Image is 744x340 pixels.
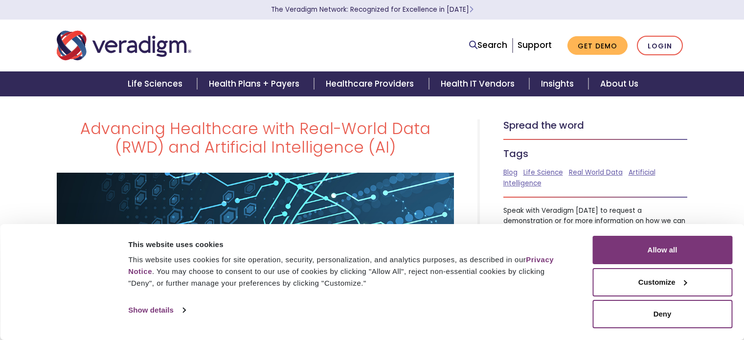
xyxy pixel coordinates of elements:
[523,168,563,177] a: Life Science
[469,5,473,14] span: Learn More
[592,236,732,264] button: Allow all
[588,71,650,96] a: About Us
[429,71,529,96] a: Health IT Vendors
[128,303,185,317] a: Show details
[592,268,732,296] button: Customize
[271,5,473,14] a: The Veradigm Network: Recognized for Excellence in [DATE]Learn More
[503,119,688,131] h5: Spread the word
[592,300,732,328] button: Deny
[518,39,552,51] a: Support
[503,205,688,237] p: Speak with Veradigm [DATE] to request a demonstration or for more information on how we can help ...
[469,39,507,52] a: Search
[57,29,191,62] img: Veradigm logo
[314,71,428,96] a: Healthcare Providers
[57,119,454,157] h1: Advancing Healthcare with Real-World Data (RWD) and Artificial Intelligence (AI)
[503,168,518,177] a: Blog
[116,71,197,96] a: Life Sciences
[128,254,570,289] div: This website uses cookies for site operation, security, personalization, and analytics purposes, ...
[637,36,683,56] a: Login
[503,168,655,188] a: Artificial Intelligence
[567,36,628,55] a: Get Demo
[128,239,570,250] div: This website uses cookies
[569,168,623,177] a: Real World Data
[529,71,588,96] a: Insights
[503,148,688,159] h5: Tags
[197,71,314,96] a: Health Plans + Payers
